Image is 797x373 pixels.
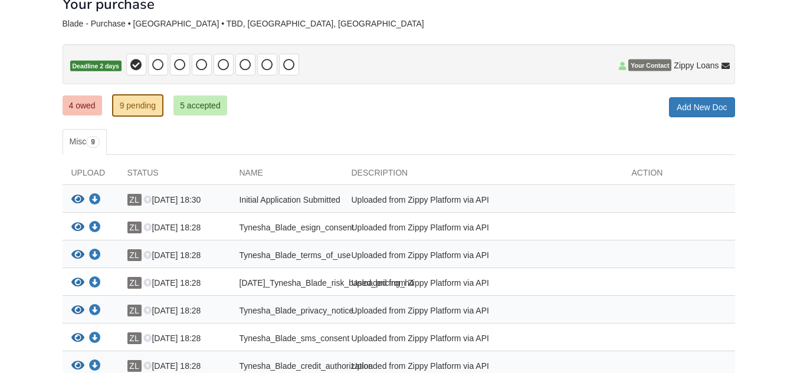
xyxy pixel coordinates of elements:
span: ZL [127,332,142,344]
a: Download Tynesha_Blade_privacy_notice [89,306,101,316]
span: [DATE] 18:28 [143,223,201,232]
a: Download Tynesha_Blade_terms_of_use [89,251,101,260]
span: ZL [127,249,142,261]
span: [DATE]_Tynesha_Blade_risk_based_pricing_h4 [240,278,414,288]
div: Name [231,167,343,184]
div: Upload [63,167,119,184]
div: Uploaded from Zippy Platform via API [343,222,623,237]
a: 4 owed [63,95,102,115]
span: 9 [86,136,100,148]
div: Uploaded from Zippy Platform via API [343,194,623,209]
span: [DATE] 18:28 [143,361,201,371]
a: Misc [63,129,107,155]
span: Zippy Loans [674,60,719,71]
span: [DATE] 18:28 [143,306,201,315]
span: ZL [127,222,142,233]
button: View Tynesha_Blade_credit_authorization [71,360,84,372]
button: View Initial Application Submitted [71,194,84,206]
a: Download Initial Application Submitted [89,196,101,205]
span: Tynesha_Blade_terms_of_use [240,250,351,260]
button: View 10-03-2025_Tynesha_Blade_risk_based_pricing_h4 [71,277,84,289]
a: 5 accepted [173,95,227,115]
span: Tynesha_Blade_sms_consent [240,334,350,343]
div: Uploaded from Zippy Platform via API [343,277,623,292]
div: Uploaded from Zippy Platform via API [343,332,623,348]
button: View Tynesha_Blade_esign_consent [71,222,84,234]
span: Tynesha_Blade_credit_authorization [240,361,373,371]
button: View Tynesha_Blade_sms_consent [71,332,84,345]
a: Download 10-03-2025_Tynesha_Blade_risk_based_pricing_h4 [89,279,101,288]
div: Description [343,167,623,184]
a: 9 pending [112,94,164,117]
a: Download Tynesha_Blade_credit_authorization [89,362,101,371]
div: Uploaded from Zippy Platform via API [343,249,623,265]
div: Blade - Purchase • [GEOGRAPHIC_DATA] • TBD, [GEOGRAPHIC_DATA], [GEOGRAPHIC_DATA] [63,19,735,29]
span: Initial Application Submitted [240,195,340,204]
button: View Tynesha_Blade_privacy_notice [71,305,84,317]
button: View Tynesha_Blade_terms_of_use [71,249,84,262]
span: [DATE] 18:28 [143,250,201,260]
span: [DATE] 18:28 [143,278,201,288]
span: ZL [127,194,142,206]
span: Tynesha_Blade_esign_consent [240,223,355,232]
div: Action [623,167,735,184]
div: Status [119,167,231,184]
span: [DATE] 18:30 [143,195,201,204]
a: Download Tynesha_Blade_esign_consent [89,223,101,233]
span: ZL [127,360,142,372]
span: [DATE] 18:28 [143,334,201,343]
a: Download Tynesha_Blade_sms_consent [89,334,101,344]
div: Uploaded from Zippy Platform via API [343,305,623,320]
a: Add New Doc [669,97,735,117]
span: Deadline 2 days [70,61,122,72]
span: Your Contact [628,60,671,71]
span: ZL [127,305,142,316]
span: ZL [127,277,142,289]
span: Tynesha_Blade_privacy_notice [240,306,354,315]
